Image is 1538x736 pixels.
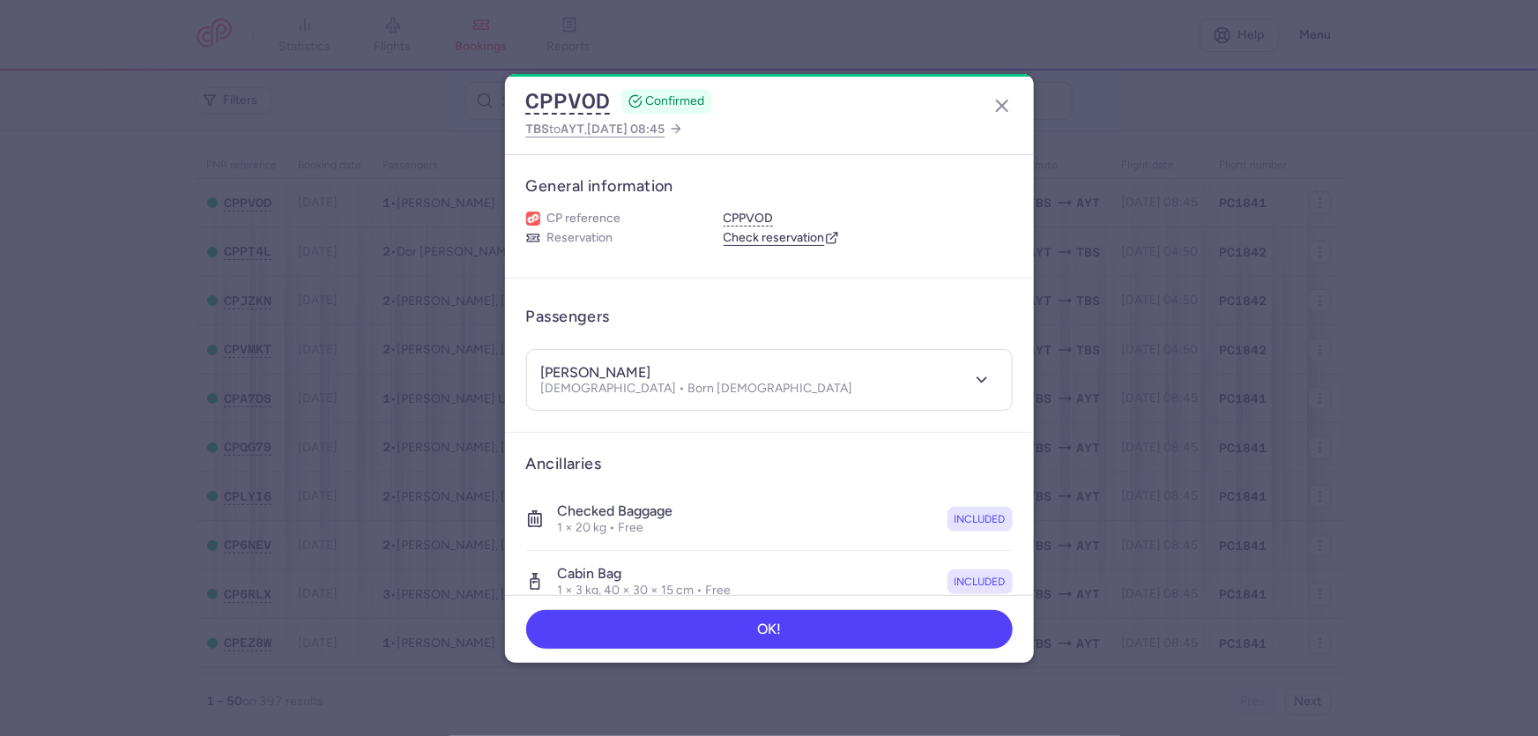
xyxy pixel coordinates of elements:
h3: General information [526,176,1013,197]
p: 1 × 3 kg, 40 × 30 × 15 cm • Free [558,583,732,598]
span: included [955,573,1006,591]
span: TBS [526,122,550,136]
h4: Checked baggage [558,502,673,520]
span: to , [526,118,665,140]
button: CPPVOD [724,211,774,227]
a: Check reservation [724,230,839,246]
span: CP reference [547,211,621,227]
span: AYT [561,122,585,136]
span: CONFIRMED [646,93,705,110]
span: Reservation [547,230,613,246]
button: CPPVOD [526,88,611,115]
h3: Passengers [526,307,611,327]
p: 1 × 20 kg • Free [558,520,673,536]
h4: Cabin bag [558,565,732,583]
p: [DEMOGRAPHIC_DATA] • Born [DEMOGRAPHIC_DATA] [541,382,853,396]
button: OK! [526,610,1013,649]
figure: 1L airline logo [526,212,540,226]
span: OK! [757,621,781,637]
a: TBStoAYT,[DATE] 08:45 [526,118,683,140]
span: included [955,510,1006,528]
h3: Ancillaries [526,454,1013,474]
span: [DATE] 08:45 [588,122,665,137]
h4: [PERSON_NAME] [541,364,651,382]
